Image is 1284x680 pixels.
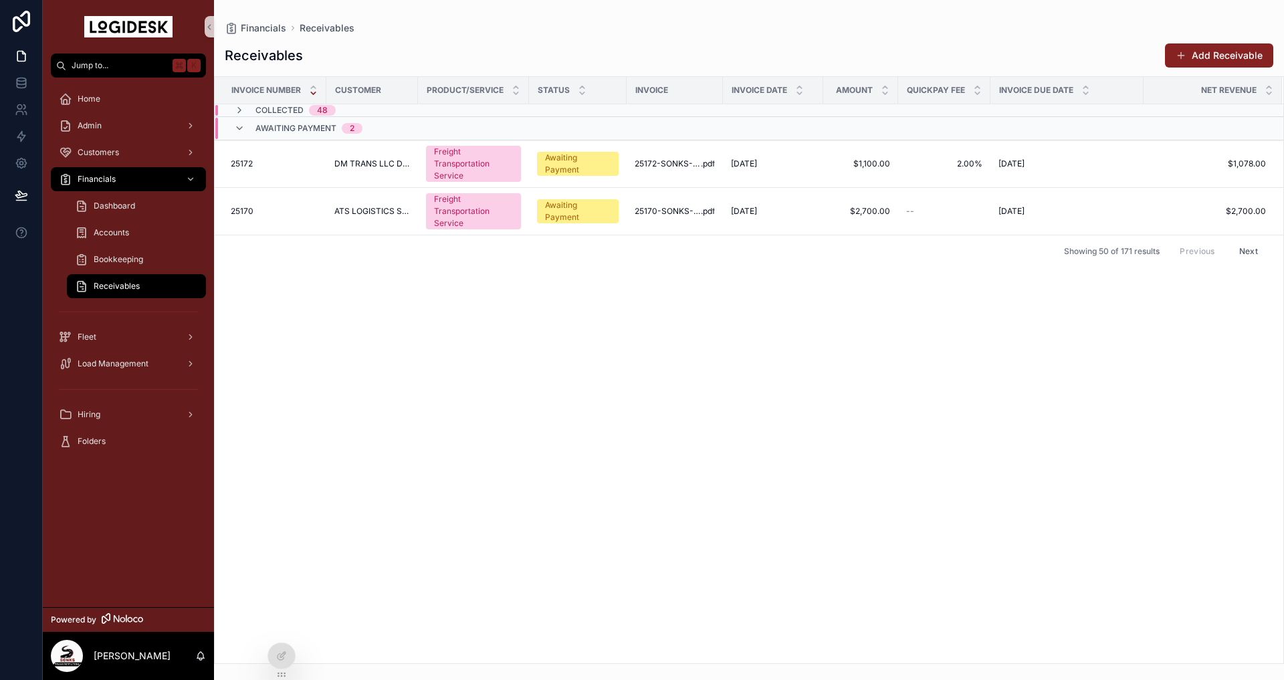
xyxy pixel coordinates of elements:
[94,281,140,292] span: Receivables
[537,152,619,176] a: Awaiting Payment
[67,274,206,298] a: Receivables
[231,85,301,96] span: Invoice Number
[906,158,982,169] a: 2.00%
[836,85,873,96] span: Amount
[999,85,1073,96] span: Invoice Due Date
[78,332,96,342] span: Fleet
[67,194,206,218] a: Dashboard
[94,227,129,238] span: Accounts
[545,152,611,176] div: Awaiting Payment
[1144,158,1266,169] a: $1,078.00
[427,85,504,96] span: Product/Service
[906,206,982,217] a: --
[545,199,611,223] div: Awaiting Payment
[78,174,116,185] span: Financials
[51,614,96,625] span: Powered by
[51,114,206,138] a: Admin
[350,123,354,134] div: 2
[231,158,318,169] a: 25172
[334,206,410,217] a: ATS LOGISTICS SERVICES, INC. DBA SUREWAY TRANSPORTATION COMPANY & [PERSON_NAME] SPECIALIZED LOGIS...
[998,206,1136,217] a: [DATE]
[43,78,214,471] div: scrollable content
[731,158,815,169] a: [DATE]
[334,158,410,169] a: DM TRANS LLC DBA ARRIVE LOGISTICS
[51,403,206,427] a: Hiring
[831,158,890,169] a: $1,100.00
[225,46,303,65] h1: Receivables
[51,140,206,164] a: Customers
[189,60,199,71] span: K
[732,85,787,96] span: Invoice Date
[231,206,253,217] span: 25170
[701,158,715,169] span: .pdf
[907,85,965,96] span: Quickpay Fee
[1144,206,1266,217] a: $2,700.00
[635,85,668,96] span: Invoice
[78,94,100,104] span: Home
[51,325,206,349] a: Fleet
[78,436,106,447] span: Folders
[255,123,336,134] span: Awaiting Payment
[67,221,206,245] a: Accounts
[51,53,206,78] button: Jump to...K
[998,206,1025,217] span: [DATE]
[335,85,381,96] span: Customer
[225,21,286,35] a: Financials
[300,21,354,35] a: Receivables
[831,206,890,217] a: $2,700.00
[255,105,304,116] span: Collected
[731,206,815,217] a: [DATE]
[537,199,619,223] a: Awaiting Payment
[906,206,914,217] span: --
[635,206,715,217] a: 25170-SONKS-Carrier-Invoice---SUREWAY-Load-9908076.pdf
[67,247,206,271] a: Bookkeeping
[78,358,148,369] span: Load Management
[78,147,119,158] span: Customers
[51,352,206,376] a: Load Management
[51,167,206,191] a: Financials
[731,158,757,169] span: [DATE]
[72,60,167,71] span: Jump to...
[635,206,701,217] span: 25170-SONKS-Carrier-Invoice---SUREWAY-Load-9908076
[1064,246,1160,257] span: Showing 50 of 171 results
[51,429,206,453] a: Folders
[434,146,513,182] div: Freight Transportation Service
[78,409,100,420] span: Hiring
[426,146,521,182] a: Freight Transportation Service
[1201,85,1257,96] span: Net Revenue
[998,158,1025,169] span: [DATE]
[94,201,135,211] span: Dashboard
[231,206,318,217] a: 25170
[94,254,143,265] span: Bookkeeping
[1230,241,1267,261] button: Next
[701,206,715,217] span: .pdf
[434,193,513,229] div: Freight Transportation Service
[78,120,102,131] span: Admin
[51,87,206,111] a: Home
[538,85,570,96] span: Status
[94,649,171,663] p: [PERSON_NAME]
[998,158,1136,169] a: [DATE]
[84,16,173,37] img: App logo
[241,21,286,35] span: Financials
[731,206,757,217] span: [DATE]
[635,158,701,169] span: 25172-SONKS-Carrier-Invoice---ARRIVE-Load-7645443
[1165,43,1273,68] button: Add Receivable
[317,105,328,116] div: 48
[231,158,253,169] span: 25172
[426,193,521,229] a: Freight Transportation Service
[43,607,214,632] a: Powered by
[635,158,715,169] a: 25172-SONKS-Carrier-Invoice---ARRIVE-Load-7645443.pdf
